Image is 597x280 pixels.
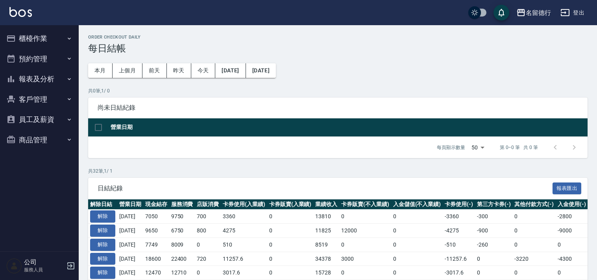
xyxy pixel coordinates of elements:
td: -260 [475,238,513,252]
th: 入金使用(-) [556,199,588,210]
td: 0 [267,266,314,280]
td: -3360 [443,210,475,224]
td: 4275 [221,224,267,238]
button: 櫃檯作業 [3,28,76,49]
h5: 公司 [24,258,64,266]
td: 0 [512,210,556,224]
td: 0 [339,238,391,252]
th: 解除日結 [88,199,117,210]
th: 現金結存 [143,199,169,210]
td: 3017.6 [221,266,267,280]
th: 卡券使用(-) [443,199,475,210]
img: Logo [9,7,32,17]
td: 700 [195,210,221,224]
td: 0 [195,238,221,252]
td: 0 [267,252,314,266]
button: 員工及薪資 [3,109,76,130]
div: 名留德行 [526,8,551,18]
td: 0 [267,238,314,252]
td: 0 [267,224,314,238]
td: 0 [391,266,443,280]
th: 卡券使用(入業績) [221,199,267,210]
th: 卡券販賣(不入業績) [339,199,391,210]
button: 上個月 [113,63,142,78]
td: 9650 [143,224,169,238]
td: 800 [195,224,221,238]
h2: Order checkout daily [88,35,588,40]
th: 營業日期 [109,118,588,137]
button: 客戶管理 [3,89,76,110]
td: 0 [391,210,443,224]
td: 720 [195,252,221,266]
td: 11825 [313,224,339,238]
button: 解除 [90,225,115,237]
td: 12470 [143,266,169,280]
button: 解除 [90,210,115,223]
button: 商品管理 [3,130,76,150]
td: -900 [475,224,513,238]
button: 名留德行 [513,5,554,21]
th: 卡券販賣(入業績) [267,199,314,210]
td: [DATE] [117,210,143,224]
td: -3220 [512,252,556,266]
td: -4300 [556,252,588,266]
button: 預約管理 [3,49,76,69]
td: 8519 [313,238,339,252]
th: 業績收入 [313,199,339,210]
td: 0 [391,238,443,252]
th: 其他付款方式(-) [512,199,556,210]
a: 報表匯出 [553,184,582,192]
td: -2800 [556,210,588,224]
img: Person [6,258,22,274]
td: 0 [339,210,391,224]
button: 報表及分析 [3,69,76,89]
td: 34378 [313,252,339,266]
td: 7050 [143,210,169,224]
div: 50 [468,137,487,158]
td: 0 [195,266,221,280]
td: 22400 [169,252,195,266]
td: 0 [512,238,556,252]
p: 每頁顯示數量 [437,144,465,151]
p: 第 0–0 筆 共 0 筆 [500,144,538,151]
td: [DATE] [117,238,143,252]
td: 3000 [339,252,391,266]
th: 店販消費 [195,199,221,210]
th: 服務消費 [169,199,195,210]
td: 0 [475,252,513,266]
td: -510 [443,238,475,252]
td: 0 [556,266,588,280]
p: 共 32 筆, 1 / 1 [88,168,588,175]
button: 解除 [90,239,115,251]
td: 0 [267,210,314,224]
td: 15728 [313,266,339,280]
button: 報表匯出 [553,182,582,195]
button: 解除 [90,253,115,265]
td: 0 [512,266,556,280]
td: -3017.6 [443,266,475,280]
button: 昨天 [167,63,191,78]
td: 12710 [169,266,195,280]
td: 510 [221,238,267,252]
td: 12000 [339,224,391,238]
button: save [493,5,509,20]
th: 入金儲值(不入業績) [391,199,443,210]
td: 0 [556,238,588,252]
span: 日結紀錄 [98,184,553,192]
button: 本月 [88,63,113,78]
button: 今天 [191,63,216,78]
button: 登出 [557,6,588,20]
td: -300 [475,210,513,224]
p: 共 0 筆, 1 / 0 [88,87,588,94]
button: [DATE] [215,63,246,78]
td: [DATE] [117,252,143,266]
td: 9750 [169,210,195,224]
td: 7749 [143,238,169,252]
span: 尚未日結紀錄 [98,104,578,112]
button: 前天 [142,63,167,78]
td: 0 [512,224,556,238]
td: 6750 [169,224,195,238]
td: 0 [339,266,391,280]
p: 服務人員 [24,266,64,273]
td: 0 [391,224,443,238]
